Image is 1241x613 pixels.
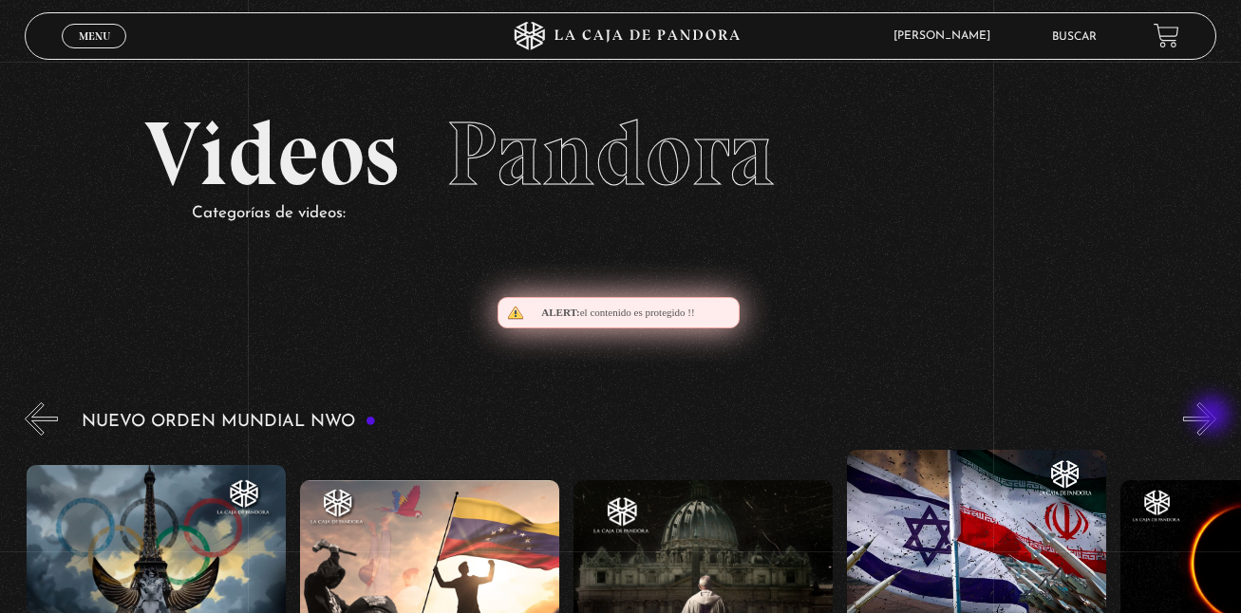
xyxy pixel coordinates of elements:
div: el contenido es protegido !! [498,297,740,328]
span: Menu [79,30,110,42]
p: Categorías de videos: [192,199,1098,229]
span: Cerrar [72,46,117,60]
span: Alert: [541,306,579,318]
span: Pandora [446,100,775,208]
h2: Videos [144,109,1098,199]
button: Next [1183,402,1216,436]
button: Previous [25,402,58,436]
a: View your shopping cart [1154,23,1179,48]
h3: Nuevo Orden Mundial NWO [82,413,376,431]
a: Buscar [1052,31,1097,43]
span: [PERSON_NAME] [884,30,1009,42]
